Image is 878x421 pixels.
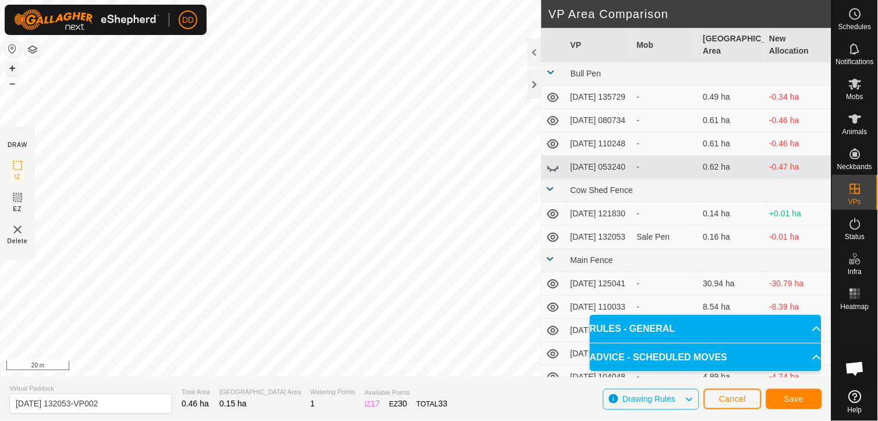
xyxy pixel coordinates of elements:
[571,185,633,195] span: Cow Shed Fence
[310,387,355,397] span: Watering Points
[632,28,699,62] th: Mob
[398,399,408,408] span: 30
[566,28,632,62] th: VP
[699,28,765,62] th: [GEOGRAPHIC_DATA] Area
[766,389,822,409] button: Save
[845,233,865,240] span: Status
[637,278,694,290] div: -
[637,371,694,383] div: -
[637,114,694,127] div: -
[566,342,632,366] td: [DATE] 123315
[704,389,762,409] button: Cancel
[566,366,632,389] td: [DATE] 104048
[699,109,765,132] td: 0.61 ha
[765,226,831,249] td: -0.01 ha
[841,303,869,310] span: Heatmap
[765,272,831,296] td: -30.79 ha
[5,42,19,56] button: Reset Map
[848,406,862,413] span: Help
[784,394,804,404] span: Save
[364,398,380,410] div: IZ
[182,399,209,408] span: 0.46 ha
[837,163,872,170] span: Neckbands
[571,69,601,78] span: Bull Pen
[848,268,862,275] span: Infra
[417,398,448,410] div: TOTAL
[566,319,632,342] td: [DATE] 111445
[566,156,632,179] td: [DATE] 053240
[637,138,694,150] div: -
[699,132,765,156] td: 0.61 ha
[220,399,247,408] span: 0.15 ha
[590,343,822,371] p-accordion-header: ADVICE - SCHEDULED MOVES
[699,202,765,226] td: 0.14 ha
[364,388,447,398] span: Available Points
[182,387,210,397] span: Total Area
[637,231,694,243] div: Sale Pen
[637,161,694,173] div: -
[590,350,727,364] span: ADVICE - SCHEDULED MOVES
[8,237,28,245] span: Delete
[637,91,694,103] div: -
[699,86,765,109] td: 0.49 ha
[765,109,831,132] td: -0.46 ha
[310,399,315,408] span: 1
[5,61,19,75] button: +
[832,385,878,418] a: Help
[26,43,40,57] button: Map Layers
[566,272,632,296] td: [DATE] 125041
[9,384,172,394] span: Virtual Paddock
[220,387,301,397] span: [GEOGRAPHIC_DATA] Area
[427,362,462,372] a: Contact Us
[566,86,632,109] td: [DATE] 135729
[438,399,448,408] span: 33
[14,9,160,30] img: Gallagher Logo
[590,322,675,336] span: RULES - GENERAL
[390,398,408,410] div: EZ
[765,202,831,226] td: +0.01 ha
[5,76,19,90] button: –
[838,351,873,386] div: Open chat
[836,58,874,65] span: Notifications
[566,296,632,319] td: [DATE] 110033
[699,156,765,179] td: 0.62 ha
[370,362,413,372] a: Privacy Policy
[765,132,831,156] td: -0.46 ha
[838,23,871,30] span: Schedules
[571,255,613,265] span: Main Fence
[566,202,632,226] td: [DATE] 121830
[699,226,765,249] td: 0.16 ha
[622,394,675,404] span: Drawing Rules
[699,366,765,389] td: 4.89 ha
[637,208,694,220] div: -
[10,223,24,237] img: VP
[371,399,380,408] span: 17
[765,296,831,319] td: -8.39 ha
[842,128,868,135] span: Animals
[847,93,863,100] span: Mobs
[548,7,831,21] h2: VP Area Comparison
[566,226,632,249] td: [DATE] 132053
[13,205,22,213] span: EZ
[765,156,831,179] td: -0.47 ha
[699,272,765,296] td: 30.94 ha
[590,315,822,343] p-accordion-header: RULES - GENERAL
[765,86,831,109] td: -0.34 ha
[848,198,861,205] span: VPs
[719,394,746,404] span: Cancel
[765,28,831,62] th: New Allocation
[637,301,694,313] div: -
[699,296,765,319] td: 8.54 ha
[566,132,632,156] td: [DATE] 110248
[8,141,27,149] div: DRAW
[765,366,831,389] td: -4.74 ha
[15,173,21,181] span: IZ
[566,109,632,132] td: [DATE] 080734
[182,14,194,26] span: DD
